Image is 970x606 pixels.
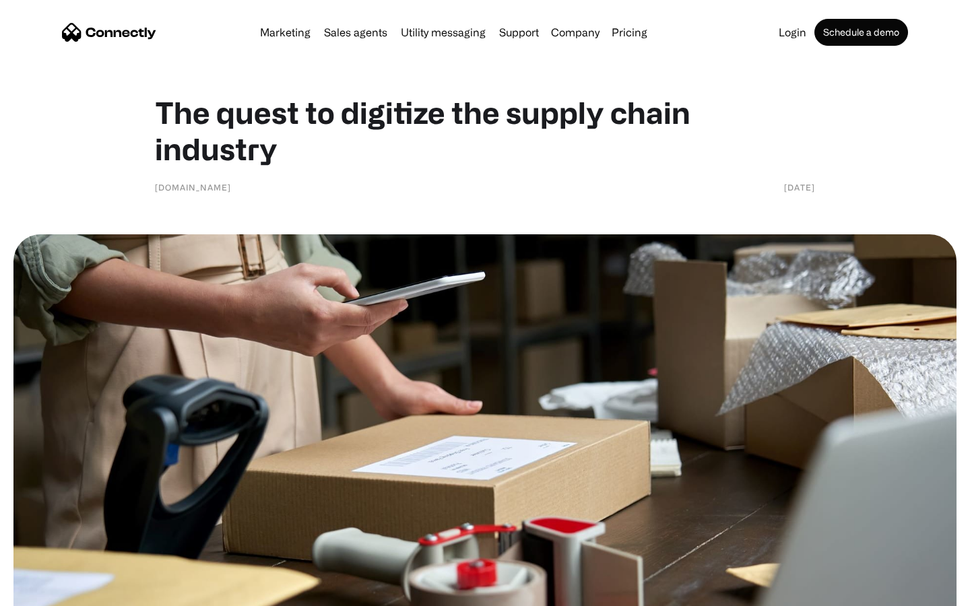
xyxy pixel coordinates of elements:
[551,23,600,42] div: Company
[606,27,653,38] a: Pricing
[155,94,815,167] h1: The quest to digitize the supply chain industry
[319,27,393,38] a: Sales agents
[395,27,491,38] a: Utility messaging
[784,180,815,194] div: [DATE]
[773,27,812,38] a: Login
[814,19,908,46] a: Schedule a demo
[255,27,316,38] a: Marketing
[13,582,81,601] aside: Language selected: English
[494,27,544,38] a: Support
[27,582,81,601] ul: Language list
[155,180,231,194] div: [DOMAIN_NAME]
